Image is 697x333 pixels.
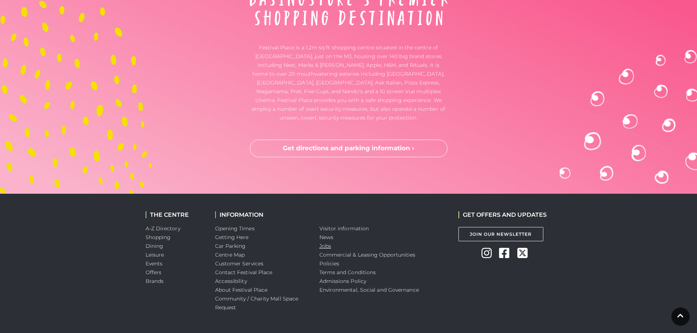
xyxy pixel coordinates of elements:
a: Commercial & Leasing Opportunities [319,251,416,258]
a: Join Our Newsletter [458,227,543,241]
a: Get directions and parking information › [250,140,447,157]
a: Contact Festival Place [215,269,273,276]
a: A-Z Directory [146,225,180,232]
h2: GET OFFERS AND UPDATES [458,211,547,218]
a: Environmental, Social and Governance [319,287,419,293]
a: Community / Charity Mall Space Request [215,295,299,311]
a: Customer Services [215,260,264,267]
a: Getting Here [215,234,249,241]
a: Leisure [146,251,164,258]
a: Brands [146,278,164,284]
a: Car Parking [215,243,246,249]
a: Shopping [146,234,171,241]
h2: INFORMATION [215,211,308,218]
a: Admissions Policy [319,278,367,284]
a: News [319,234,333,241]
a: Policies [319,260,340,267]
a: Dining [146,243,164,249]
a: Events [146,260,163,267]
a: Jobs [319,243,331,249]
a: About Festival Place [215,287,268,293]
a: Accessibility [215,278,247,284]
a: Opening Times [215,225,255,232]
h2: THE CENTRE [146,211,204,218]
a: Centre Map [215,251,245,258]
a: Terms and Conditions [319,269,376,276]
a: Offers [146,269,162,276]
p: Festival Place is a 1.2m sq ft shopping centre situated in the centre of [GEOGRAPHIC_DATA], just ... [250,43,447,122]
a: Visitor information [319,225,369,232]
